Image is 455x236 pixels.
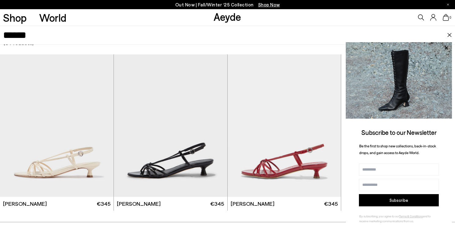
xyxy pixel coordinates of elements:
[39,12,66,23] a: World
[359,194,439,206] button: Subscribe
[443,14,449,21] a: 0
[359,144,436,155] span: Be the first to shop new collections, back-in-stock drops, and gain access to Aeyde World.
[324,200,338,208] span: €345
[399,214,423,218] a: Terms & Conditions
[3,200,47,208] span: [PERSON_NAME]
[449,16,452,19] span: 0
[117,200,161,208] span: [PERSON_NAME]
[114,197,227,211] a: [PERSON_NAME] €345
[214,10,241,23] a: Aeyde
[175,1,280,9] p: Out Now | Fall/Winter ‘25 Collection
[228,197,341,211] a: [PERSON_NAME] €345
[114,54,227,197] a: Next slide Previous slide
[361,128,437,136] span: Subscribe to our Newsletter
[346,42,452,119] img: 2a6287a1333c9a56320fd6e7b3c4a9a9.jpg
[447,33,452,37] img: close.svg
[97,200,110,208] span: €345
[228,54,341,197] div: 1 / 6
[228,54,341,197] img: Rhonda Leather Kitten-Heel Sandals
[210,200,224,208] span: €345
[359,214,399,218] span: By subscribing, you agree to our
[114,54,227,197] img: Rhonda Leather Kitten-Heel Sandals
[228,54,341,197] a: Next slide Previous slide
[258,2,280,7] span: Navigate to /collections/new-in
[3,12,27,23] a: Shop
[114,54,227,197] div: 1 / 6
[231,200,274,208] span: [PERSON_NAME]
